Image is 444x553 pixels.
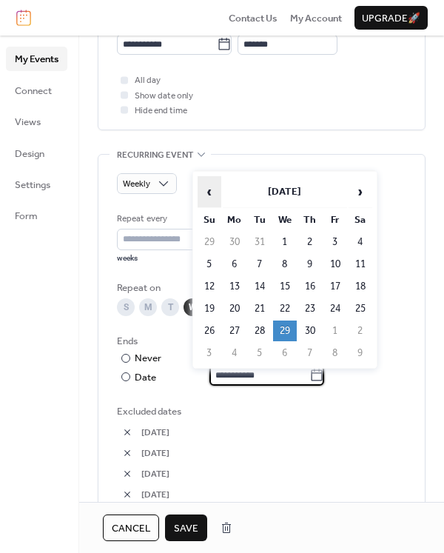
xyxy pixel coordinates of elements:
[248,321,272,341] td: 28
[229,10,277,25] a: Contact Us
[223,343,246,363] td: 4
[6,78,67,102] a: Connect
[6,110,67,133] a: Views
[223,254,246,275] td: 6
[198,321,221,341] td: 26
[15,115,41,130] span: Views
[223,176,347,208] th: [DATE]
[349,343,372,363] td: 9
[323,232,347,252] td: 3
[15,178,50,192] span: Settings
[298,321,322,341] td: 30
[349,232,372,252] td: 4
[198,232,221,252] td: 29
[16,10,31,26] img: logo
[135,369,324,386] div: Date
[323,298,347,319] td: 24
[198,254,221,275] td: 5
[135,104,187,118] span: Hide end time
[6,204,67,227] a: Form
[273,298,297,319] td: 22
[298,232,322,252] td: 2
[323,321,347,341] td: 1
[123,175,150,192] span: Weekly
[248,343,272,363] td: 5
[298,298,322,319] td: 23
[141,488,406,503] span: [DATE]
[117,253,217,264] div: weeks
[198,276,221,297] td: 12
[141,426,406,440] span: [DATE]
[15,52,58,67] span: My Events
[223,298,246,319] td: 20
[349,254,372,275] td: 11
[135,89,193,104] span: Show date only
[323,343,347,363] td: 8
[248,210,272,230] th: Tu
[223,210,246,230] th: Mo
[223,276,246,297] td: 13
[198,210,221,230] th: Su
[15,84,52,98] span: Connect
[349,177,371,207] span: ›
[354,6,428,30] button: Upgrade🚀
[273,343,297,363] td: 6
[139,298,157,316] div: M
[273,321,297,341] td: 29
[229,11,277,26] span: Contact Us
[117,212,214,227] div: Repeat every
[103,515,159,541] button: Cancel
[362,11,420,26] span: Upgrade 🚀
[349,210,372,230] th: Sa
[273,210,297,230] th: We
[223,232,246,252] td: 30
[349,298,372,319] td: 25
[165,515,207,541] button: Save
[323,276,347,297] td: 17
[174,521,198,536] span: Save
[141,467,406,482] span: [DATE]
[135,351,162,366] div: Never
[135,73,161,88] span: All day
[273,232,297,252] td: 1
[223,321,246,341] td: 27
[248,232,272,252] td: 31
[248,298,272,319] td: 21
[117,298,135,316] div: S
[117,404,406,419] span: Excluded dates
[290,11,342,26] span: My Account
[248,254,272,275] td: 7
[117,281,403,295] div: Repeat on
[248,276,272,297] td: 14
[161,298,179,316] div: T
[15,147,44,161] span: Design
[6,47,67,70] a: My Events
[15,209,38,224] span: Form
[298,276,322,297] td: 16
[298,343,322,363] td: 7
[349,276,372,297] td: 18
[117,147,193,162] span: Recurring event
[112,521,150,536] span: Cancel
[198,298,221,319] td: 19
[141,446,406,461] span: [DATE]
[298,210,322,230] th: Th
[323,254,347,275] td: 10
[198,343,221,363] td: 3
[198,177,221,207] span: ‹
[117,334,403,349] div: Ends
[349,321,372,341] td: 2
[184,298,201,316] div: W
[273,276,297,297] td: 15
[298,254,322,275] td: 9
[6,141,67,165] a: Design
[6,172,67,196] a: Settings
[323,210,347,230] th: Fr
[273,254,297,275] td: 8
[290,10,342,25] a: My Account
